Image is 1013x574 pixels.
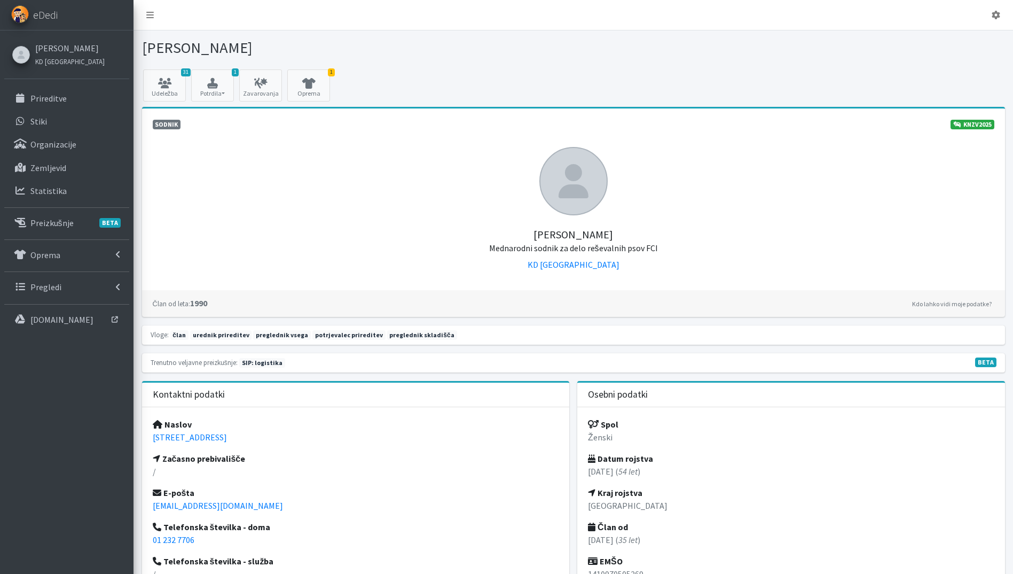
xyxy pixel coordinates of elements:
a: 1 Oprema [287,69,330,102]
strong: EMŠO [588,556,623,567]
p: Statistika [30,185,67,196]
p: Oprema [30,250,60,260]
p: [DOMAIN_NAME] [30,314,93,325]
h5: [PERSON_NAME] [153,215,994,254]
strong: Član od [588,522,628,532]
p: [DATE] ( ) [588,465,994,478]
button: 1 Potrdila [191,69,234,102]
small: KD [GEOGRAPHIC_DATA] [35,57,105,66]
img: eDedi [11,5,29,23]
a: Zemljevid [4,157,129,179]
span: član [170,330,189,340]
a: PreizkušnjeBETA [4,212,129,234]
small: Vloge: [151,330,169,339]
span: Sodnik [153,120,181,129]
a: Kdo lahko vidi moje podatke? [909,298,994,311]
span: 1 [328,68,335,76]
a: Stiki [4,111,129,132]
p: Pregledi [30,282,61,292]
p: / [153,465,559,478]
strong: Telefonska številka - služba [153,556,274,567]
a: KD [GEOGRAPHIC_DATA] [35,55,105,67]
a: Oprema [4,244,129,266]
strong: Začasno prebivališče [153,453,246,464]
span: eDedi [33,7,58,23]
p: Prireditve [30,93,67,104]
a: Statistika [4,180,129,201]
a: Prireditve [4,88,129,109]
a: Organizacije [4,134,129,155]
h3: Kontaktni podatki [153,389,225,400]
p: Preizkušnje [30,218,74,228]
span: preglednik vsega [253,330,311,340]
strong: Kraj rojstva [588,487,642,498]
p: Organizacije [30,139,76,150]
span: preglednik skladišča [387,330,457,340]
strong: Spol [588,419,618,430]
a: [EMAIL_ADDRESS][DOMAIN_NAME] [153,500,283,511]
p: [GEOGRAPHIC_DATA] [588,499,994,512]
em: 35 let [618,534,638,545]
em: 54 let [618,466,638,477]
a: [STREET_ADDRESS] [153,432,227,443]
a: 31 Udeležba [143,69,186,102]
small: Trenutno veljavne preizkušnje: [151,358,238,367]
strong: Datum rojstva [588,453,653,464]
small: Mednarodni sodnik za delo reševalnih psov FCI [489,243,658,253]
strong: E-pošta [153,487,195,498]
small: Član od leta: [153,299,190,308]
strong: Naslov [153,419,192,430]
a: KD [GEOGRAPHIC_DATA] [528,259,619,270]
span: Naslednja preizkušnja: jesen 2026 [239,358,285,368]
span: potrjevalec prireditev [312,330,386,340]
p: Ženski [588,431,994,444]
a: Pregledi [4,276,129,298]
a: [PERSON_NAME] [35,42,105,55]
a: 01 232 7706 [153,534,194,545]
strong: 1990 [153,298,207,308]
a: [DOMAIN_NAME] [4,309,129,330]
a: KNZV2025 [951,120,994,129]
span: BETA [99,218,121,228]
span: V fazi razvoja [975,358,996,367]
h3: Osebni podatki [588,389,648,400]
span: 1 [232,68,239,76]
p: [DATE] ( ) [588,533,994,546]
strong: Telefonska številka - doma [153,522,271,532]
span: urednik prireditev [190,330,252,340]
h1: [PERSON_NAME] [142,38,570,57]
p: Stiki [30,116,47,127]
span: 31 [181,68,191,76]
p: Zemljevid [30,162,66,173]
a: Zavarovanja [239,69,282,102]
